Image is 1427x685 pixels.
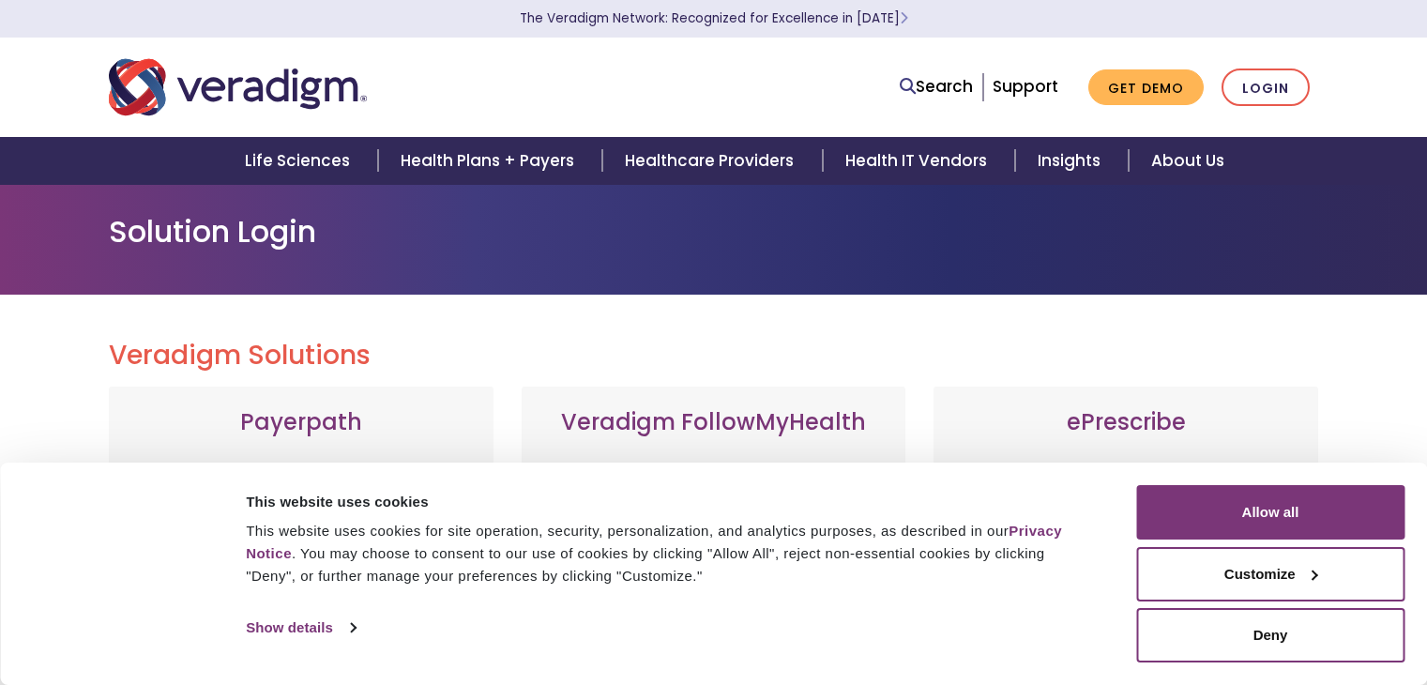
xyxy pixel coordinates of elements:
p: Web-based, user-friendly solutions that help providers and practice administrators enhance revenu... [128,459,475,656]
div: This website uses cookies [246,491,1094,513]
a: Health Plans + Payers [378,137,602,185]
h3: Payerpath [128,409,475,436]
h2: Veradigm Solutions [109,340,1319,372]
a: The Veradigm Network: Recognized for Excellence in [DATE]Learn More [520,9,908,27]
a: Support [993,75,1058,98]
h3: Veradigm FollowMyHealth [540,409,888,436]
a: Search [900,74,973,99]
h3: ePrescribe [952,409,1299,436]
p: Veradigm FollowMyHealth's Mobile Patient Experience enhances patient access via mobile devices, o... [540,459,888,637]
button: Allow all [1136,485,1404,540]
a: Insights [1015,137,1129,185]
button: Customize [1136,547,1404,601]
a: Get Demo [1088,69,1204,106]
button: Deny [1136,608,1404,662]
img: Veradigm logo [109,56,367,118]
a: Life Sciences [222,137,378,185]
div: This website uses cookies for site operation, security, personalization, and analytics purposes, ... [246,520,1094,587]
a: Healthcare Providers [602,137,822,185]
a: About Us [1129,137,1247,185]
span: Learn More [900,9,908,27]
a: Login [1222,68,1310,107]
h1: Solution Login [109,214,1319,250]
a: Show details [246,614,355,642]
a: Health IT Vendors [823,137,1015,185]
p: A comprehensive solution that simplifies prescribing for healthcare providers with features like ... [952,459,1299,656]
